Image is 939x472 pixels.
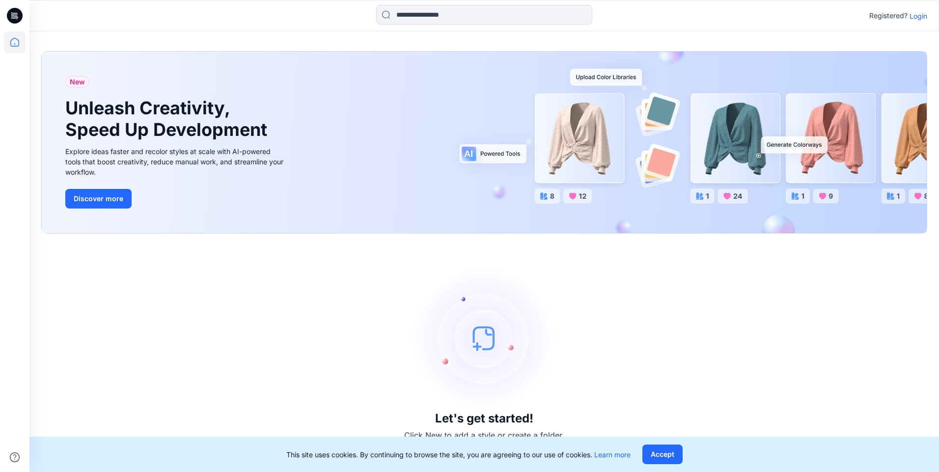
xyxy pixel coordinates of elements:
a: Learn more [594,450,631,459]
img: empty-state-image.svg [411,264,558,412]
a: Discover more [65,189,286,209]
h1: Unleash Creativity, Speed Up Development [65,98,272,140]
button: Discover more [65,189,132,209]
div: Explore ideas faster and recolor styles at scale with AI-powered tools that boost creativity, red... [65,146,286,177]
p: Click New to add a style or create a folder. [404,429,564,441]
p: This site uses cookies. By continuing to browse the site, you are agreeing to our use of cookies. [286,449,631,460]
p: Registered? [869,10,908,22]
span: New [70,76,85,88]
button: Accept [642,445,683,464]
h3: Let's get started! [435,412,533,425]
p: Login [910,11,927,21]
